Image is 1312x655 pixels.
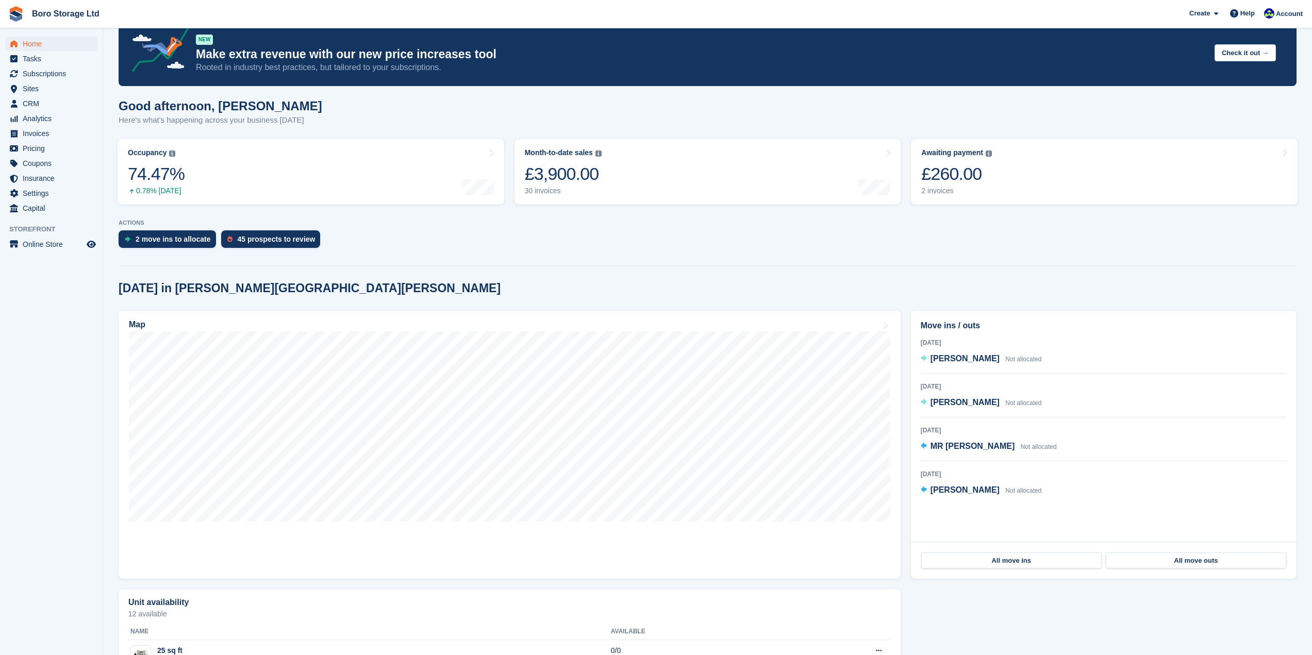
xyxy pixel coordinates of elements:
h1: Good afternoon, [PERSON_NAME] [119,99,322,113]
span: Analytics [23,111,85,126]
span: Tasks [23,52,85,66]
a: 2 move ins to allocate [119,230,221,253]
a: All move ins [921,552,1102,569]
div: £260.00 [921,163,992,184]
span: MR [PERSON_NAME] [931,442,1015,450]
div: £3,900.00 [525,163,602,184]
a: menu [5,126,97,141]
img: stora-icon-8386f47178a22dfd0bd8f6a31ec36ba5ce8667c1dd55bd0f319d3a0aa187defe.svg [8,6,24,22]
p: Make extra revenue with our new price increases tool [196,47,1206,62]
img: price-adjustments-announcement-icon-8257ccfd72463d97f412b2fc003d46551f7dbcb40ab6d574587a9cd5c0d94... [123,17,195,76]
div: 2 invoices [921,187,992,195]
span: Insurance [23,171,85,186]
span: [PERSON_NAME] [931,398,1000,407]
a: menu [5,52,97,66]
div: Occupancy [128,148,167,157]
a: [PERSON_NAME] Not allocated [921,484,1042,497]
span: Not allocated [1005,356,1041,363]
span: Storefront [9,224,103,234]
div: 45 prospects to review [238,235,315,243]
div: 2 move ins to allocate [136,235,211,243]
a: menu [5,81,97,96]
span: Home [23,37,85,51]
button: Check it out → [1215,44,1276,61]
a: [PERSON_NAME] Not allocated [921,396,1042,410]
div: 30 invoices [525,187,602,195]
a: Month-to-date sales £3,900.00 30 invoices [514,139,901,205]
a: menu [5,156,97,171]
a: menu [5,96,97,111]
div: [DATE] [921,469,1287,479]
a: Awaiting payment £260.00 2 invoices [911,139,1298,205]
span: Sites [23,81,85,96]
a: menu [5,37,97,51]
a: menu [5,186,97,200]
a: 45 prospects to review [221,230,326,253]
th: Name [128,624,611,640]
div: 0.78% [DATE] [128,187,185,195]
a: Map [119,311,901,579]
span: Capital [23,201,85,215]
img: Tobie Hillier [1264,8,1274,19]
a: MR [PERSON_NAME] Not allocated [921,440,1057,454]
div: Month-to-date sales [525,148,593,157]
a: [PERSON_NAME] Not allocated [921,352,1042,366]
p: 12 available [128,610,891,617]
span: Coupons [23,156,85,171]
th: Available [611,624,783,640]
img: icon-info-grey-7440780725fd019a000dd9b08b2336e03edf1995a4989e88bcd33f0948082b44.svg [595,150,602,157]
a: Occupancy 74.47% 0.78% [DATE] [118,139,504,205]
a: Boro Storage Ltd [28,5,104,22]
a: Preview store [85,238,97,250]
div: NEW [196,35,213,45]
span: Not allocated [1005,487,1041,494]
span: Subscriptions [23,66,85,81]
p: Rooted in industry best practices, but tailored to your subscriptions. [196,62,1206,73]
span: Invoices [23,126,85,141]
span: Pricing [23,141,85,156]
span: Account [1276,9,1303,19]
a: menu [5,171,97,186]
a: menu [5,66,97,81]
a: menu [5,237,97,251]
img: move_ins_to_allocate_icon-fdf77a2bb77ea45bf5b3d319d69a93e2d87916cf1d5bf7949dd705db3b84f3ca.svg [125,236,130,242]
span: Not allocated [1021,443,1057,450]
span: CRM [23,96,85,111]
span: Settings [23,186,85,200]
img: icon-info-grey-7440780725fd019a000dd9b08b2336e03edf1995a4989e88bcd33f0948082b44.svg [986,150,992,157]
h2: [DATE] in [PERSON_NAME][GEOGRAPHIC_DATA][PERSON_NAME] [119,281,501,295]
a: menu [5,141,97,156]
div: Awaiting payment [921,148,983,157]
a: menu [5,111,97,126]
h2: Map [129,320,145,329]
div: [DATE] [921,382,1287,391]
div: [DATE] [921,338,1287,347]
span: Not allocated [1005,399,1041,407]
div: [DATE] [921,426,1287,435]
h2: Move ins / outs [921,320,1287,332]
span: [PERSON_NAME] [931,354,1000,363]
a: menu [5,201,97,215]
a: All move outs [1106,552,1286,569]
div: 74.47% [128,163,185,184]
img: prospect-51fa495bee0391a8d652442698ab0144808aea92771e9ea1ae160a38d050c398.svg [227,236,232,242]
span: Help [1240,8,1255,19]
span: Online Store [23,237,85,251]
span: [PERSON_NAME] [931,485,1000,494]
span: Create [1189,8,1210,19]
h2: Unit availability [128,598,189,607]
img: icon-info-grey-7440780725fd019a000dd9b08b2336e03edf1995a4989e88bcd33f0948082b44.svg [169,150,175,157]
p: Here's what's happening across your business [DATE] [119,114,322,126]
p: ACTIONS [119,220,1297,226]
